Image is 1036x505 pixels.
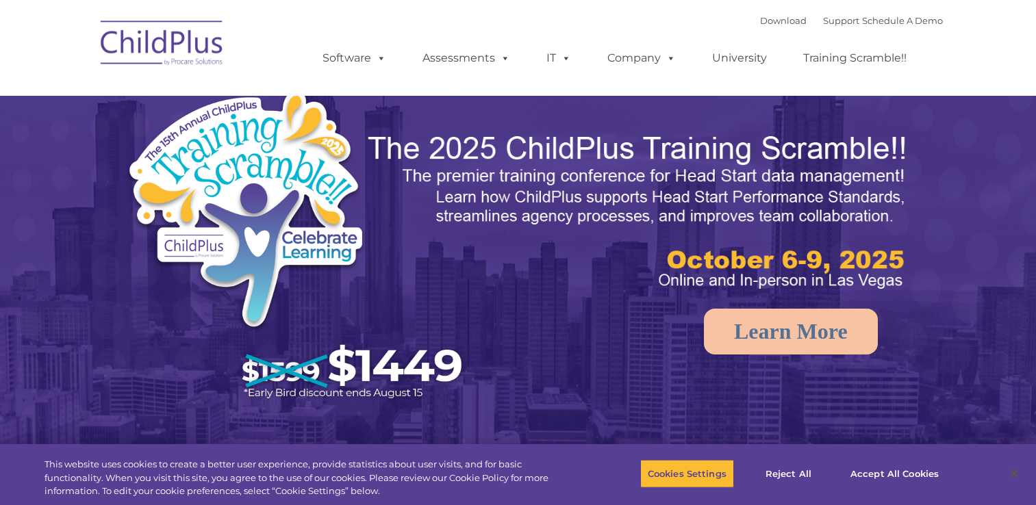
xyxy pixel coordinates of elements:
[594,44,690,72] a: Company
[843,459,946,488] button: Accept All Cookies
[698,44,781,72] a: University
[746,459,831,488] button: Reject All
[94,11,231,79] img: ChildPlus by Procare Solutions
[789,44,920,72] a: Training Scramble!!
[409,44,524,72] a: Assessments
[760,15,943,26] font: |
[999,458,1029,489] button: Close
[823,15,859,26] a: Support
[704,309,878,354] a: Learn More
[45,458,570,498] div: This website uses cookies to create a better user experience, provide statistics about user visit...
[309,44,400,72] a: Software
[760,15,807,26] a: Download
[862,15,943,26] a: Schedule A Demo
[533,44,585,72] a: IT
[640,459,734,488] button: Cookies Settings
